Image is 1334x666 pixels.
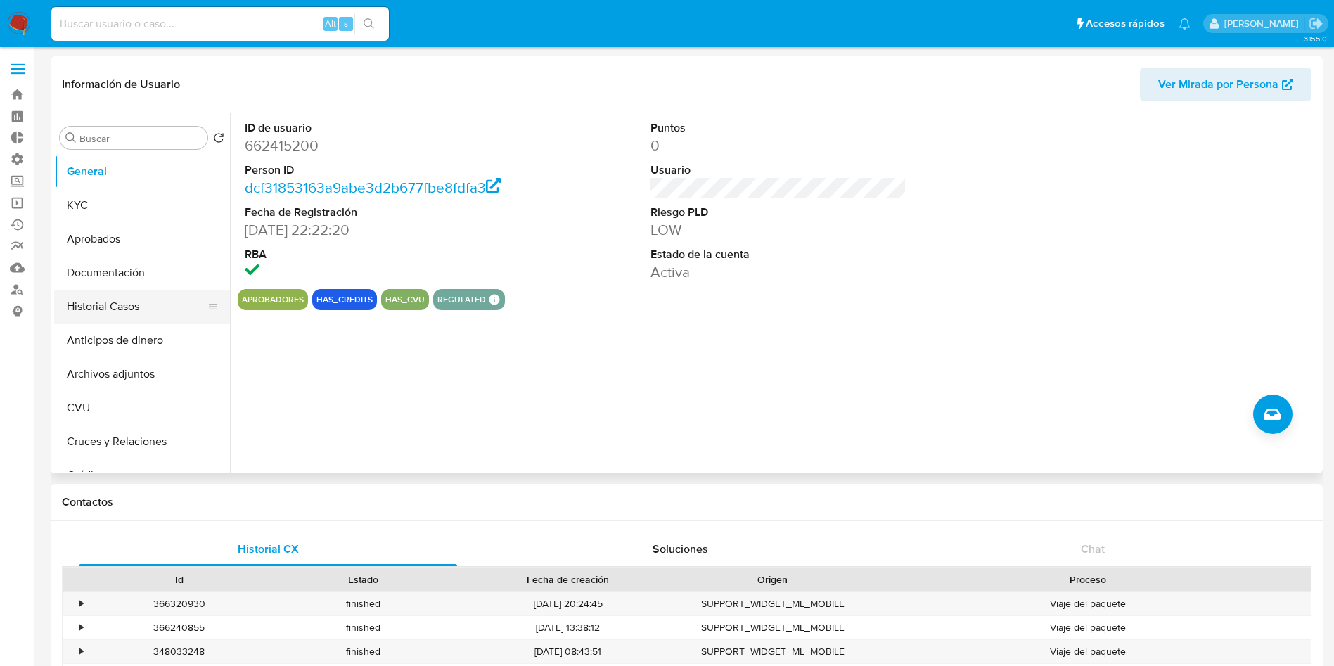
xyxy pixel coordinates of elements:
dt: Estado de la cuenta [650,247,907,262]
button: Buscar [65,132,77,143]
h1: Información de Usuario [62,77,180,91]
span: Ver Mirada por Persona [1158,68,1278,101]
span: Alt [325,17,336,30]
span: Chat [1081,541,1105,557]
div: Proceso [875,572,1301,587]
dt: Riesgo PLD [650,205,907,220]
div: 366240855 [87,616,271,639]
a: Notificaciones [1179,18,1191,30]
button: Anticipos de dinero [54,324,230,357]
dd: 0 [650,136,907,155]
div: Origen [691,572,855,587]
div: SUPPORT_WIDGET_ML_MOBILE [681,640,865,663]
div: Fecha de creación [466,572,671,587]
div: finished [271,640,456,663]
dd: Activa [650,262,907,282]
button: has_cvu [385,297,425,302]
dt: RBA [245,247,501,262]
button: Aprobadores [242,297,304,302]
span: Soluciones [653,541,708,557]
dt: Person ID [245,162,501,178]
button: Archivos adjuntos [54,357,230,391]
div: SUPPORT_WIDGET_ML_MOBILE [681,616,865,639]
div: 348033248 [87,640,271,663]
div: [DATE] 08:43:51 [456,640,681,663]
button: General [54,155,230,188]
div: Estado [281,572,446,587]
button: search-icon [354,14,383,34]
div: Id [97,572,262,587]
dd: 662415200 [245,136,501,155]
input: Buscar [79,132,202,145]
div: Viaje del paquete [865,616,1311,639]
div: SUPPORT_WIDGET_ML_MOBILE [681,592,865,615]
button: has_credits [316,297,373,302]
dt: Fecha de Registración [245,205,501,220]
div: 366320930 [87,592,271,615]
button: Aprobados [54,222,230,256]
div: [DATE] 13:38:12 [456,616,681,639]
dd: LOW [650,220,907,240]
button: regulated [437,297,486,302]
button: Ver Mirada por Persona [1140,68,1311,101]
button: Documentación [54,256,230,290]
p: gustavo.deseta@mercadolibre.com [1224,17,1304,30]
div: finished [271,616,456,639]
div: Viaje del paquete [865,592,1311,615]
a: dcf31853163a9abe3d2b677fbe8fdfa3 [245,177,501,198]
button: CVU [54,391,230,425]
button: Cruces y Relaciones [54,425,230,459]
h1: Contactos [62,495,1311,509]
input: Buscar usuario o caso... [51,15,389,33]
div: • [79,597,83,610]
dd: [DATE] 22:22:20 [245,220,501,240]
dt: Puntos [650,120,907,136]
div: • [79,621,83,634]
button: Volver al orden por defecto [213,132,224,148]
a: Salir [1309,16,1323,31]
span: s [344,17,348,30]
span: Accesos rápidos [1086,16,1165,31]
div: finished [271,592,456,615]
div: Viaje del paquete [865,640,1311,663]
span: Historial CX [238,541,299,557]
button: KYC [54,188,230,222]
dt: ID de usuario [245,120,501,136]
div: [DATE] 20:24:45 [456,592,681,615]
button: Historial Casos [54,290,219,324]
dt: Usuario [650,162,907,178]
button: Créditos [54,459,230,492]
div: • [79,645,83,658]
